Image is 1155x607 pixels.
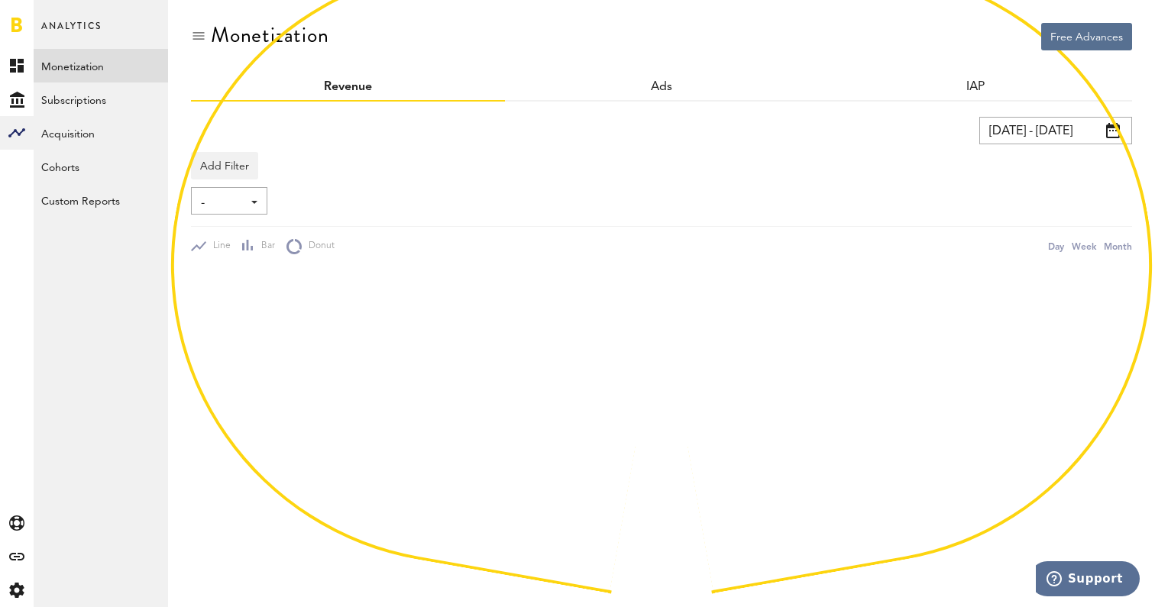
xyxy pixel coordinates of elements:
a: IAP [966,81,985,93]
a: Cohorts [34,150,168,183]
a: Custom Reports [34,183,168,217]
span: Bar [254,240,275,253]
div: Monetization [211,23,329,47]
div: Month [1104,238,1132,254]
span: Analytics [41,17,102,49]
span: Donut [302,240,335,253]
a: Acquisition [34,116,168,150]
button: Add Filter [191,152,258,179]
span: Line [206,240,231,253]
a: Monetization [34,49,168,82]
a: Revenue [324,81,372,93]
span: - [201,190,242,216]
a: Ads [651,81,672,93]
a: Subscriptions [34,82,168,116]
div: Day [1048,238,1064,254]
iframe: Opens a widget where you can find more information [1036,561,1140,599]
button: Free Advances [1041,23,1132,50]
div: Week [1072,238,1096,254]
